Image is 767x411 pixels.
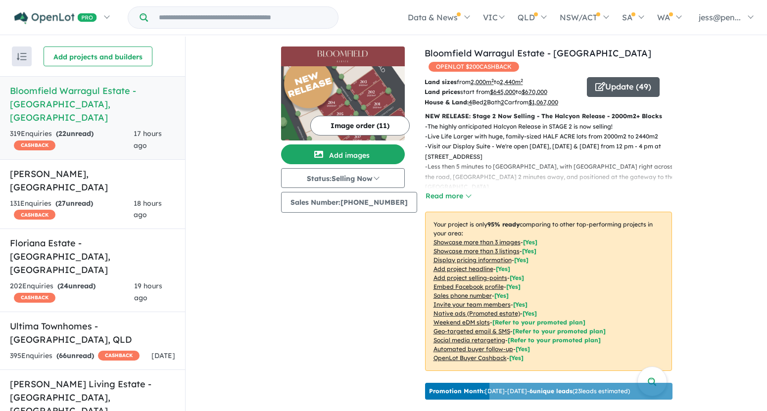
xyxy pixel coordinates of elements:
[10,236,175,276] h5: Floriana Estate - [GEOGRAPHIC_DATA] , [GEOGRAPHIC_DATA]
[59,351,67,360] span: 66
[425,97,579,107] p: Bed Bath Car from
[10,280,134,304] div: 202 Enquir ies
[433,238,521,246] u: Showcase more than 3 images
[425,212,672,371] p: Your project is only comparing to other top-performing projects in your area: - - - - - - - - - -...
[429,387,485,395] b: Promotion Month:
[58,129,66,138] span: 22
[281,46,405,140] a: Bloomfield Warragul Estate - Nilma LogoBloomfield Warragul Estate - Nilma
[429,62,519,72] span: OPENLOT $ 200 CASHBACK
[425,77,579,87] p: from
[433,336,505,344] u: Social media retargeting
[14,210,55,220] span: CASHBACK
[487,221,520,228] b: 95 % ready
[587,77,660,97] button: Update (49)
[10,198,134,222] div: 131 Enquir ies
[10,128,134,152] div: 319 Enquir ies
[433,292,492,299] u: Sales phone number
[522,247,536,255] span: [ Yes ]
[433,319,490,326] u: Weekend eDM slots
[514,256,528,264] span: [ Yes ]
[433,265,493,273] u: Add project headline
[433,256,512,264] u: Display pricing information
[56,351,94,360] strong: ( unread)
[425,98,469,106] b: House & Land:
[433,354,507,362] u: OpenLot Buyer Cashback
[433,283,504,290] u: Embed Facebook profile
[281,168,405,188] button: Status:Selling Now
[425,141,680,162] p: - Visit our Display Suite - We're open [DATE], [DATE] & [DATE] from 12 pm - 4 pm at [STREET_ADDRESS]
[469,98,472,106] u: 4
[490,88,516,95] u: $ 645,000
[433,247,520,255] u: Showcase more than 3 listings
[513,327,606,335] span: [Refer to your promoted plan]
[510,274,524,281] span: [ Yes ]
[10,167,175,194] h5: [PERSON_NAME] , [GEOGRAPHIC_DATA]
[516,88,547,95] span: to
[281,144,405,164] button: Add images
[134,281,162,302] span: 19 hours ago
[425,132,680,141] p: - Live Life Larger with huge, family-sized HALF ACRE lots from 2000m2 to 2440m2
[10,350,140,362] div: 395 Enquir ies
[151,351,175,360] span: [DATE]
[425,162,680,192] p: - Less then 5 minutes to [GEOGRAPHIC_DATA], with [GEOGRAPHIC_DATA] right across the road, [GEOGRA...
[529,387,573,395] b: 6 unique leads
[58,199,66,208] span: 27
[150,7,336,28] input: Try estate name, suburb, builder or developer
[425,88,460,95] b: Land prices
[10,320,175,346] h5: Ultima Townhomes - [GEOGRAPHIC_DATA] , QLD
[14,293,55,303] span: CASHBACK
[496,265,510,273] span: [ Yes ]
[433,274,507,281] u: Add project selling-points
[492,319,585,326] span: [Refer to your promoted plan]
[56,129,94,138] strong: ( unread)
[98,351,140,361] span: CASHBACK
[425,122,680,132] p: - The highly anticipated Halcyon Release in STAGE 2 is now selling!
[425,78,457,86] b: Land sizes
[134,199,162,220] span: 18 hours ago
[506,283,521,290] span: [ Yes ]
[501,98,504,106] u: 2
[55,199,93,208] strong: ( unread)
[483,98,487,106] u: 2
[494,78,523,86] span: to
[528,98,558,106] u: $ 1,067,000
[433,327,510,335] u: Geo-targeted email & SMS
[433,301,511,308] u: Invite your team members
[14,140,55,150] span: CASHBACK
[523,238,537,246] span: [ Yes ]
[699,12,741,22] span: jess@pen...
[522,88,547,95] u: $ 670,000
[521,78,523,83] sup: 2
[433,310,520,317] u: Native ads (Promoted estate)
[500,78,523,86] u: 2,440 m
[281,192,417,213] button: Sales Number:[PHONE_NUMBER]
[425,87,579,97] p: start from
[508,336,601,344] span: [Refer to your promoted plan]
[14,12,97,24] img: Openlot PRO Logo White
[281,66,405,140] img: Bloomfield Warragul Estate - Nilma
[491,78,494,83] sup: 2
[17,53,27,60] img: sort.svg
[44,46,152,66] button: Add projects and builders
[310,116,410,136] button: Image order (11)
[134,129,162,150] span: 17 hours ago
[433,345,513,353] u: Automated buyer follow-up
[425,111,672,121] p: NEW RELEASE: Stage 2 Now Selling - The Halcyon Release - 2000m2+ Blocks
[494,292,509,299] span: [ Yes ]
[513,301,527,308] span: [ Yes ]
[57,281,96,290] strong: ( unread)
[523,310,537,317] span: [Yes]
[285,50,401,62] img: Bloomfield Warragul Estate - Nilma Logo
[516,345,530,353] span: [Yes]
[10,84,175,124] h5: Bloomfield Warragul Estate - [GEOGRAPHIC_DATA] , [GEOGRAPHIC_DATA]
[509,354,524,362] span: [Yes]
[471,78,494,86] u: 2,000 m
[425,47,651,59] a: Bloomfield Warragul Estate - [GEOGRAPHIC_DATA]
[60,281,68,290] span: 24
[429,387,630,396] p: [DATE] - [DATE] - ( 23 leads estimated)
[425,190,472,202] button: Read more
